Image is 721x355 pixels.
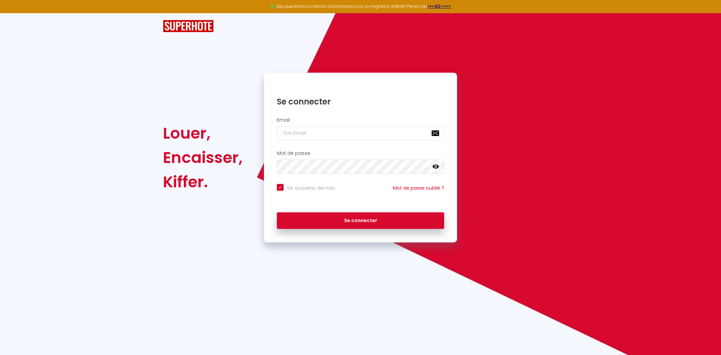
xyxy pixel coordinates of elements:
[163,20,214,32] img: SuperHote logo
[277,212,444,229] button: Se connecter
[163,145,243,170] div: Encaisser,
[393,185,444,191] a: Mot de passe oublié ?
[277,150,444,156] h2: Mot de passe
[427,3,451,9] a: >>> ICI <<<<
[277,117,444,123] h2: Email
[277,96,444,107] h1: Se connecter
[163,170,243,194] div: Kiffer.
[163,121,243,145] div: Louer,
[277,126,444,140] input: Ton Email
